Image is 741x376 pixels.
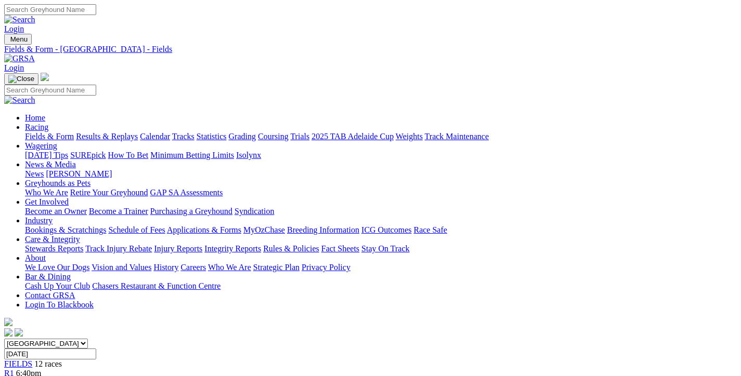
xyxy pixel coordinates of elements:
[321,244,359,253] a: Fact Sheets
[25,151,737,160] div: Wagering
[4,4,96,15] input: Search
[25,225,737,235] div: Industry
[25,207,87,216] a: Become an Owner
[25,151,68,159] a: [DATE] Tips
[140,132,170,141] a: Calendar
[253,263,300,272] a: Strategic Plan
[85,244,152,253] a: Track Injury Rebate
[153,263,178,272] a: History
[25,272,71,281] a: Bar & Dining
[4,34,32,45] button: Toggle navigation
[361,244,409,253] a: Stay On Track
[361,225,411,234] a: ICG Outcomes
[204,244,261,253] a: Integrity Reports
[154,244,202,253] a: Injury Reports
[70,151,106,159] a: SUREpick
[236,151,261,159] a: Isolynx
[25,253,46,262] a: About
[413,225,447,234] a: Race Safe
[208,263,251,272] a: Who We Are
[76,132,138,141] a: Results & Replays
[4,24,24,33] a: Login
[25,188,737,197] div: Greyhounds as Pets
[172,132,194,141] a: Tracks
[25,169,44,178] a: News
[302,263,350,272] a: Privacy Policy
[4,318,12,326] img: logo-grsa-white.png
[263,244,319,253] a: Rules & Policies
[92,263,151,272] a: Vision and Values
[180,263,206,272] a: Careers
[396,132,423,141] a: Weights
[25,291,75,300] a: Contact GRSA
[4,54,35,63] img: GRSA
[25,216,53,225] a: Industry
[108,151,149,159] a: How To Bet
[150,207,232,216] a: Purchasing a Greyhound
[25,244,737,253] div: Care & Integrity
[25,244,83,253] a: Stewards Reports
[4,45,737,54] a: Fields & Form - [GEOGRAPHIC_DATA] - Fields
[167,225,241,234] a: Applications & Forms
[243,225,285,234] a: MyOzChase
[25,141,57,150] a: Wagering
[425,132,489,141] a: Track Maintenance
[8,75,34,83] img: Close
[15,328,23,337] img: twitter.svg
[25,179,90,187] a: Greyhounds as Pets
[258,132,289,141] a: Coursing
[4,359,32,368] a: FIELDS
[4,328,12,337] img: facebook.svg
[4,73,38,85] button: Toggle navigation
[25,235,80,244] a: Care & Integrity
[25,197,69,206] a: Get Involved
[229,132,256,141] a: Grading
[311,132,394,141] a: 2025 TAB Adelaide Cup
[290,132,309,141] a: Trials
[25,225,106,234] a: Bookings & Scratchings
[25,188,68,197] a: Who We Are
[25,207,737,216] div: Get Involved
[25,113,45,122] a: Home
[89,207,148,216] a: Become a Trainer
[25,169,737,179] div: News & Media
[10,35,28,43] span: Menu
[41,73,49,81] img: logo-grsa-white.png
[25,300,94,309] a: Login To Blackbook
[235,207,274,216] a: Syndication
[25,123,48,131] a: Racing
[25,281,737,291] div: Bar & Dining
[108,225,165,234] a: Schedule of Fees
[4,96,35,105] img: Search
[4,85,96,96] input: Search
[25,281,90,290] a: Cash Up Your Club
[25,263,89,272] a: We Love Our Dogs
[46,169,112,178] a: [PERSON_NAME]
[25,132,737,141] div: Racing
[4,15,35,24] img: Search
[4,63,24,72] a: Login
[25,132,74,141] a: Fields & Form
[4,348,96,359] input: Select date
[92,281,220,290] a: Chasers Restaurant & Function Centre
[150,151,234,159] a: Minimum Betting Limits
[197,132,227,141] a: Statistics
[150,188,223,197] a: GAP SA Assessments
[25,263,737,272] div: About
[287,225,359,234] a: Breeding Information
[70,188,148,197] a: Retire Your Greyhound
[34,359,62,368] span: 12 races
[25,160,76,169] a: News & Media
